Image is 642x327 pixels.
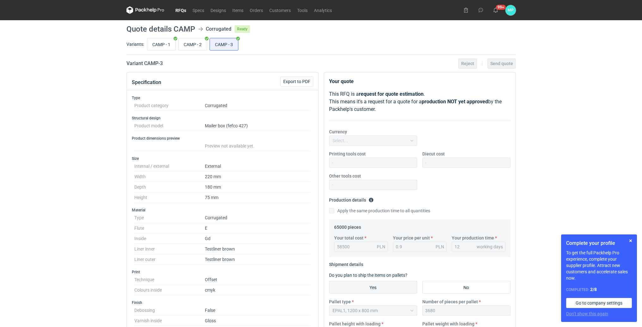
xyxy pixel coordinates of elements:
[134,161,205,172] dt: Internal / external
[329,299,351,305] label: Pallet type
[207,6,229,14] a: Designs
[377,244,385,250] div: PLN
[334,235,364,241] label: Your total cost
[566,311,608,317] button: Don’t show this again
[205,121,311,131] dd: Mailer box (fefco 427)
[205,192,311,203] dd: 75 mm
[205,305,311,316] dd: False
[134,223,205,233] dt: Flute
[566,239,632,247] h1: Complete your profile
[205,223,311,233] dd: E
[205,161,311,172] dd: External
[132,300,313,305] h3: Finish
[329,173,361,179] label: Other tools cost
[329,273,407,278] label: Do you plan to ship the items on pallets?
[334,222,361,230] legend: 65000 pieces
[205,182,311,192] dd: 180 mm
[247,6,266,14] a: Orders
[134,254,205,265] dt: Liner outer
[132,116,313,121] h3: Structural design
[126,6,164,14] svg: Packhelp Pro
[189,6,207,14] a: Specs
[205,213,311,223] dd: Corrugated
[206,25,231,33] div: Corrugated
[422,299,478,305] label: Number of pieces per pallet
[566,250,632,281] p: To get the full Packhelp Pro experience, complete your supplier profile. Attract new customers an...
[126,60,163,67] h2: Variant CAMP - 3
[134,305,205,316] dt: Debossing
[134,182,205,192] dt: Depth
[205,244,311,254] dd: Testliner brown
[422,99,488,105] strong: production NOT yet approved
[134,275,205,285] dt: Technique
[294,6,311,14] a: Tools
[235,25,250,33] span: Ready
[205,254,311,265] dd: Testliner brown
[210,38,238,51] label: CAMP - 3
[566,286,632,293] div: Completed:
[147,38,176,51] label: CAMP - 1
[329,321,381,327] label: Pallet height with loading
[487,58,516,69] button: Send quote
[311,6,335,14] a: Analytics
[134,100,205,111] dt: Product category
[132,95,313,100] h3: Type
[229,6,247,14] a: Items
[178,38,207,51] label: CAMP - 2
[132,136,313,141] h3: Product dimensions preview
[283,79,310,84] span: Export to PDF
[436,244,444,250] div: PLN
[422,321,474,327] label: Pallet weight with loading
[132,208,313,213] h3: Material
[566,298,632,308] a: Go to company settings
[132,75,161,90] button: Specification
[491,5,501,15] button: 99+
[205,285,311,295] dd: cmyk
[134,213,205,223] dt: Type
[134,121,205,131] dt: Product model
[329,129,347,135] label: Currency
[205,316,311,326] dd: Gloss
[126,25,195,33] h1: Quote details CAMP
[134,233,205,244] dt: Inside
[329,78,354,84] strong: Your quote
[452,235,494,241] label: Your production time
[359,91,424,97] strong: request for quote estimation
[590,287,597,292] strong: 2 / 8
[422,151,445,157] label: Diecut cost
[132,269,313,275] h3: Print
[329,151,366,157] label: Printing tools cost
[490,61,513,66] span: Send quote
[205,143,254,148] span: Preview not available yet.
[134,172,205,182] dt: Width
[329,208,430,214] label: Apply the same production time to all quantities
[205,172,311,182] dd: 220 mm
[280,76,313,87] button: Export to PDF
[461,61,474,66] span: Reject
[329,90,511,113] p: This RFQ is a . This means it's a request for a quote for a by the Packhelp's customer.
[627,237,634,245] button: Skip for now
[134,192,205,203] dt: Height
[205,275,311,285] dd: Offset
[134,244,205,254] dt: Liner inner
[126,41,144,47] label: Variants:
[205,233,311,244] dd: Gd
[329,195,374,203] legend: Production details
[205,100,311,111] dd: Corrugated
[505,5,516,15] div: Martyna Paroń
[329,259,363,267] legend: Shipment details
[134,285,205,295] dt: Colours inside
[266,6,294,14] a: Customers
[458,58,477,69] button: Reject
[477,244,503,250] div: working days
[172,6,189,14] a: RFQs
[505,5,516,15] button: MP
[132,156,313,161] h3: Size
[393,235,430,241] label: Your price per unit
[134,316,205,326] dt: Varnish inside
